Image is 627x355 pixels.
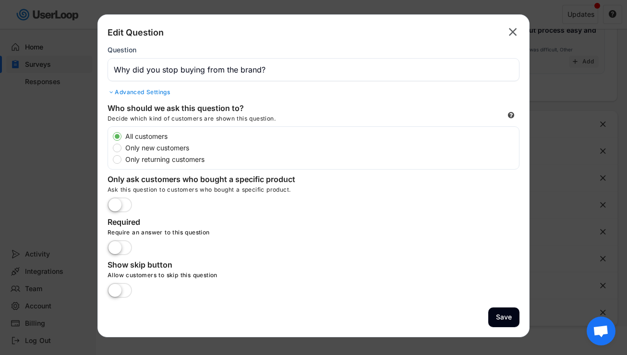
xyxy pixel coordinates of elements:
[108,174,300,186] div: Only ask customers who bought a specific product
[122,156,519,163] label: Only returning customers
[108,88,519,96] div: Advanced Settings
[108,27,164,38] div: Edit Question
[488,307,519,327] button: Save
[108,260,300,271] div: Show skip button
[108,217,300,229] div: Required
[108,271,396,283] div: Allow customers to skip this question
[108,46,136,54] div: Question
[122,145,519,151] label: Only new customers
[108,103,300,115] div: Who should we ask this question to?
[108,229,396,240] div: Require an answer to this question
[509,25,517,39] text: 
[108,186,519,197] div: Ask this question to customers who bought a specific product.
[122,133,519,140] label: All customers
[108,115,348,126] div: Decide which kind of customers are shown this question.
[108,58,519,81] input: Type your question here...
[506,24,519,40] button: 
[587,317,615,345] a: Open chat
